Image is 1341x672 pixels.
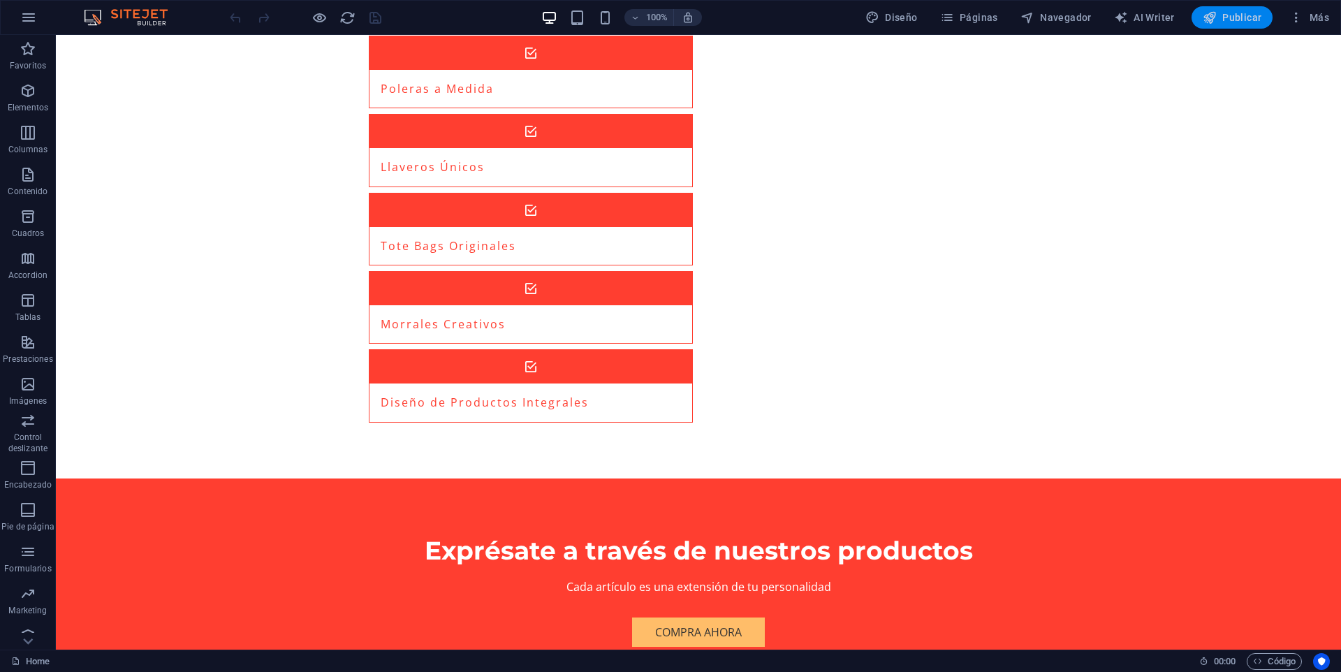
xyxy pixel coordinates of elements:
[645,9,668,26] h6: 100%
[8,102,48,113] p: Elementos
[860,6,923,29] button: Diseño
[339,10,356,26] i: Volver a cargar página
[1114,10,1175,24] span: AI Writer
[1247,653,1302,670] button: Código
[1020,10,1092,24] span: Navegador
[8,186,47,197] p: Contenido
[12,228,45,239] p: Cuadros
[15,312,41,323] p: Tablas
[1284,6,1335,29] button: Más
[8,605,47,616] p: Marketing
[10,60,46,71] p: Favoritos
[935,6,1004,29] button: Páginas
[1313,653,1330,670] button: Usercentrics
[860,6,923,29] div: Diseño (Ctrl+Alt+Y)
[1199,653,1236,670] h6: Tiempo de la sesión
[9,395,47,407] p: Imágenes
[8,270,47,281] p: Accordion
[1192,6,1273,29] button: Publicar
[311,9,328,26] button: Haz clic para salir del modo de previsualización y seguir editando
[682,11,694,24] i: Al redimensionar, ajustar el nivel de zoom automáticamente para ajustarse al dispositivo elegido.
[1,521,54,532] p: Pie de página
[339,9,356,26] button: reload
[1253,653,1296,670] span: Código
[80,9,185,26] img: Editor Logo
[1214,653,1236,670] span: 00 00
[3,353,52,365] p: Prestaciones
[940,10,998,24] span: Páginas
[1108,6,1180,29] button: AI Writer
[624,9,674,26] button: 100%
[865,10,918,24] span: Diseño
[1289,10,1329,24] span: Más
[8,144,48,155] p: Columnas
[1224,656,1226,666] span: :
[4,563,51,574] p: Formularios
[1203,10,1262,24] span: Publicar
[1015,6,1097,29] button: Navegador
[4,479,52,490] p: Encabezado
[11,653,50,670] a: Haz clic para cancelar la selección y doble clic para abrir páginas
